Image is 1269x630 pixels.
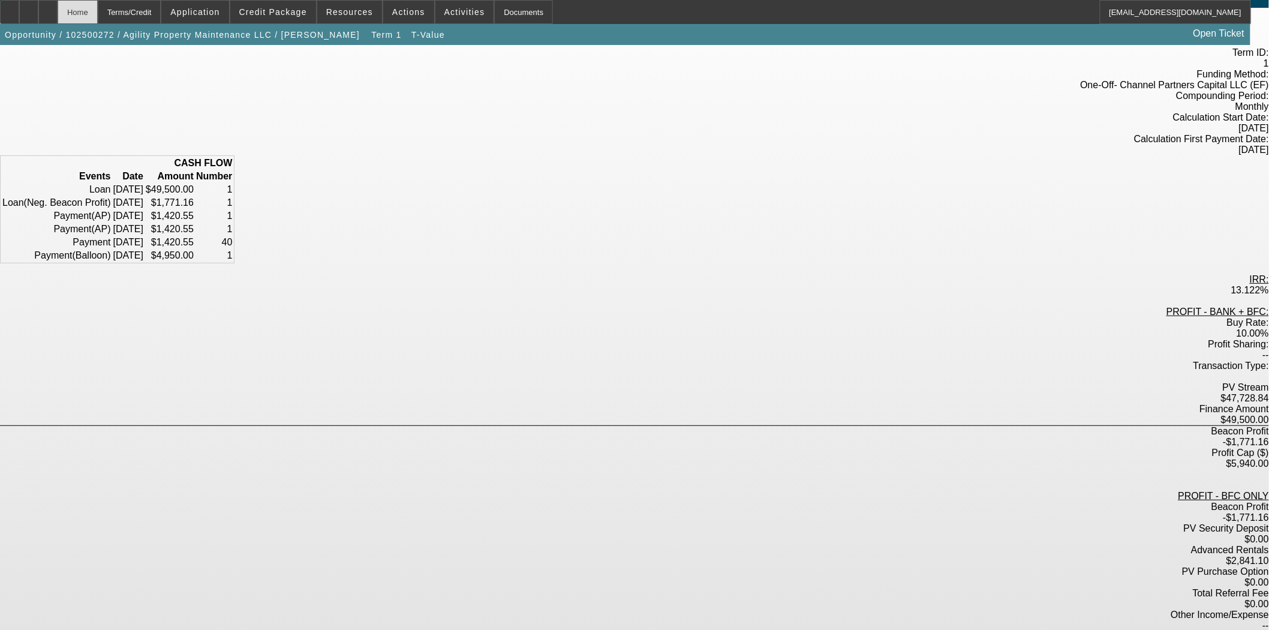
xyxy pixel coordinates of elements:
[2,223,112,235] td: Payment
[145,170,194,182] th: Amount
[411,30,445,40] span: T-Value
[113,210,144,222] td: [DATE]
[326,7,373,17] span: Resources
[230,1,316,23] button: Credit Package
[113,184,144,196] td: [DATE]
[196,250,233,262] td: 1
[113,223,144,235] td: [DATE]
[2,170,112,182] th: Events
[1114,80,1269,90] span: - Channel Partners Capital LLC (EF)
[145,250,194,262] td: $4,950.00
[317,1,382,23] button: Resources
[2,210,112,222] td: Payment
[435,1,494,23] button: Activities
[145,210,194,222] td: $1,420.55
[371,30,401,40] span: Term 1
[113,197,144,209] td: [DATE]
[5,30,360,40] span: Opportunity / 102500272 / Agility Property Maintenance LLC / [PERSON_NAME]
[383,1,434,23] button: Actions
[145,197,194,209] td: $1,771.16
[170,7,219,17] span: Application
[92,211,111,221] span: (AP)
[113,236,144,248] td: [DATE]
[2,236,112,248] td: Payment
[1245,534,1269,544] label: $0.00
[113,250,144,262] td: [DATE]
[92,224,111,234] span: (AP)
[1189,23,1249,44] a: Open Ticket
[145,223,194,235] td: $1,420.55
[145,236,194,248] td: $1,420.55
[145,184,194,196] td: $49,500.00
[196,236,233,248] td: 40
[392,7,425,17] span: Actions
[196,184,233,196] td: 1
[2,184,112,196] td: Loan
[73,250,111,260] span: (Balloon)
[2,197,112,209] td: Loan
[239,7,307,17] span: Credit Package
[1226,556,1269,566] label: $2,841.10
[24,197,111,208] span: (Neg. Beacon Profit)
[161,1,228,23] button: Application
[444,7,485,17] span: Activities
[368,24,406,46] button: Term 1
[1221,415,1269,425] label: $49,500.00
[2,250,112,262] td: Payment
[196,170,233,182] th: Number
[2,157,233,169] th: CASH FLOW
[1245,599,1269,609] label: $0.00
[1245,577,1269,587] label: $0.00
[196,210,233,222] td: 1
[196,223,233,235] td: 1
[408,24,448,46] button: T-Value
[196,197,233,209] td: 1
[113,170,144,182] th: Date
